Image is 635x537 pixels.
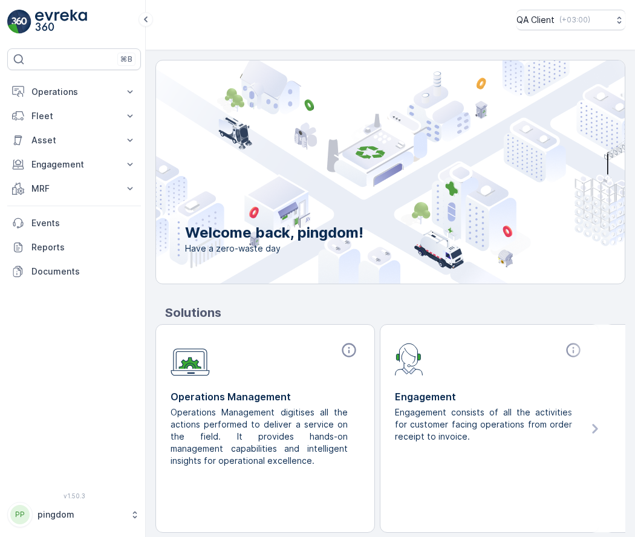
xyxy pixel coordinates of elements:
p: Engagement [395,389,584,404]
img: logo_light-DOdMpM7g.png [35,10,87,34]
p: QA Client [516,14,555,26]
a: Events [7,211,141,235]
p: MRF [31,183,117,195]
img: module-icon [395,342,423,376]
p: Operations Management [171,389,360,404]
p: pingdom [37,509,124,521]
img: logo [7,10,31,34]
button: QA Client(+03:00) [516,10,625,30]
p: ⌘B [120,54,132,64]
div: PP [10,505,30,524]
p: Solutions [165,304,625,322]
p: Operations Management digitises all the actions performed to deliver a service on the field. It p... [171,406,350,467]
img: city illustration [102,60,625,284]
a: Reports [7,235,141,259]
p: Events [31,217,136,229]
p: Reports [31,241,136,253]
span: Have a zero-waste day [185,242,363,255]
p: Engagement consists of all the activities for customer facing operations from order receipt to in... [395,406,575,443]
span: v 1.50.3 [7,492,141,500]
button: Engagement [7,152,141,177]
button: Asset [7,128,141,152]
p: Fleet [31,110,117,122]
p: Engagement [31,158,117,171]
a: Documents [7,259,141,284]
button: Operations [7,80,141,104]
button: MRF [7,177,141,201]
p: Welcome back, pingdom! [185,223,363,242]
p: ( +03:00 ) [559,15,590,25]
p: Operations [31,86,117,98]
img: module-icon [171,342,210,376]
button: Fleet [7,104,141,128]
p: Documents [31,265,136,278]
p: Asset [31,134,117,146]
button: PPpingdom [7,502,141,527]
